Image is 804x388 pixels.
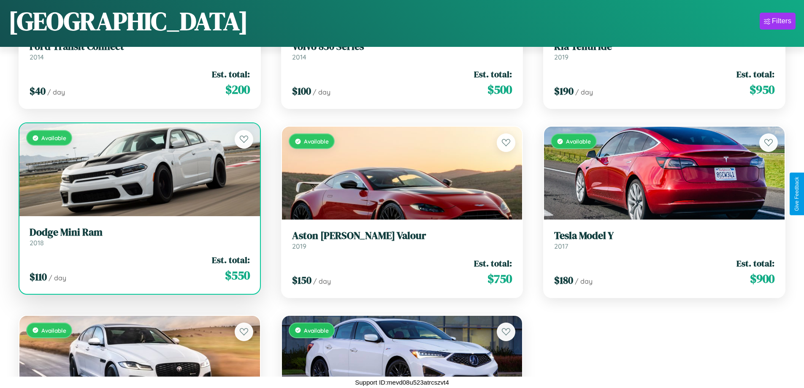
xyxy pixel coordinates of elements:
div: Filters [772,17,791,25]
span: Est. total: [736,68,774,80]
span: $ 180 [554,273,573,287]
span: Available [566,138,591,145]
div: Give Feedback [794,177,800,211]
h3: Dodge Mini Ram [30,226,250,239]
span: / day [47,88,65,96]
h3: Tesla Model Y [554,230,774,242]
button: Filters [760,13,796,30]
span: Est. total: [212,254,250,266]
span: $ 40 [30,84,46,98]
span: / day [313,277,331,285]
span: $ 950 [750,81,774,98]
span: $ 500 [487,81,512,98]
h1: [GEOGRAPHIC_DATA] [8,4,248,38]
span: Est. total: [736,257,774,269]
span: / day [575,88,593,96]
span: 2018 [30,239,44,247]
h3: Ford Transit Connect [30,41,250,53]
span: $ 200 [225,81,250,98]
h3: Volvo 850 Series [292,41,512,53]
span: Available [41,134,66,141]
span: $ 110 [30,270,47,284]
span: Est. total: [474,257,512,269]
a: Kia Telluride2019 [554,41,774,61]
a: Aston [PERSON_NAME] Valour2019 [292,230,512,250]
span: / day [575,277,593,285]
span: / day [49,274,66,282]
span: Est. total: [474,68,512,80]
span: $ 150 [292,273,311,287]
p: Support ID: mevd08u523atrcszvt4 [355,377,449,388]
span: $ 900 [750,270,774,287]
a: Ford Transit Connect2014 [30,41,250,61]
span: 2019 [292,242,306,250]
a: Volvo 850 Series2014 [292,41,512,61]
span: $ 190 [554,84,574,98]
span: $ 750 [487,270,512,287]
span: Available [41,327,66,334]
span: 2019 [554,53,568,61]
a: Tesla Model Y2017 [554,230,774,250]
span: Available [304,327,329,334]
span: $ 100 [292,84,311,98]
span: 2014 [292,53,306,61]
span: Available [304,138,329,145]
span: 2017 [554,242,568,250]
h3: Aston [PERSON_NAME] Valour [292,230,512,242]
a: Dodge Mini Ram2018 [30,226,250,247]
h3: Kia Telluride [554,41,774,53]
span: / day [313,88,330,96]
span: Est. total: [212,68,250,80]
span: 2014 [30,53,44,61]
span: $ 550 [225,267,250,284]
